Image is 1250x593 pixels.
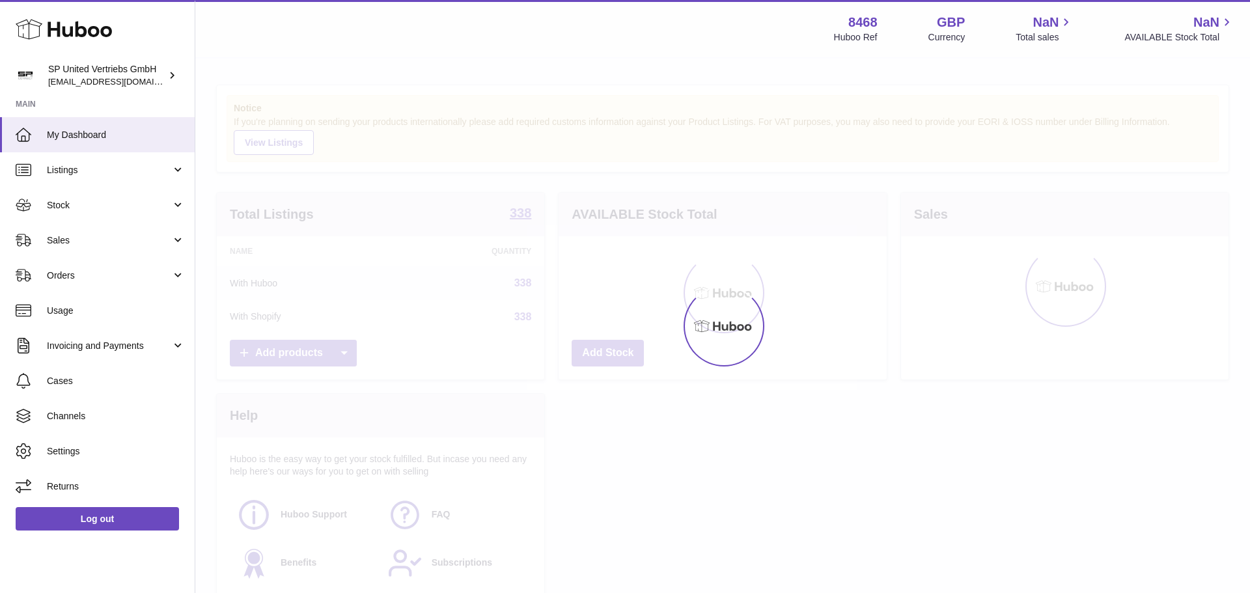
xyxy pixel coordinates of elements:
span: My Dashboard [47,129,185,141]
span: Returns [47,480,185,493]
strong: GBP [937,14,965,31]
span: AVAILABLE Stock Total [1124,31,1234,44]
span: Stock [47,199,171,212]
a: NaN Total sales [1016,14,1074,44]
span: Channels [47,410,185,422]
span: Sales [47,234,171,247]
div: Currency [928,31,965,44]
span: Usage [47,305,185,317]
span: Orders [47,269,171,282]
span: NaN [1033,14,1059,31]
div: Huboo Ref [834,31,878,44]
a: Log out [16,507,179,531]
span: Cases [47,375,185,387]
span: NaN [1193,14,1219,31]
span: Invoicing and Payments [47,340,171,352]
span: [EMAIL_ADDRESS][DOMAIN_NAME] [48,76,191,87]
strong: 8468 [848,14,878,31]
span: Settings [47,445,185,458]
span: Total sales [1016,31,1074,44]
span: Listings [47,164,171,176]
a: NaN AVAILABLE Stock Total [1124,14,1234,44]
img: internalAdmin-8468@internal.huboo.com [16,66,35,85]
div: SP United Vertriebs GmbH [48,63,165,88]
